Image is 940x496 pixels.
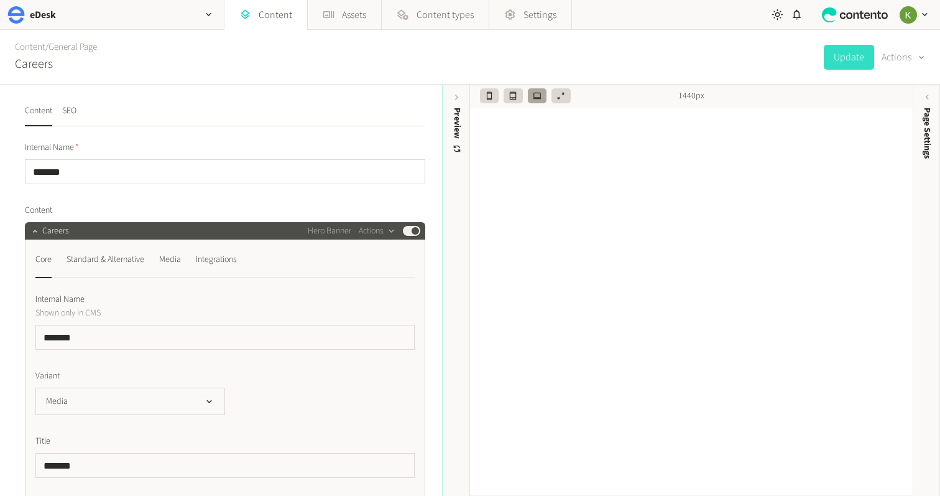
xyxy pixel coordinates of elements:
button: Media [35,388,225,415]
span: / [45,40,48,54]
span: Hero Banner [308,225,351,238]
button: Actions [882,45,925,70]
img: Keelin Terry [900,6,917,24]
span: Internal Name [25,141,79,154]
span: Settings [523,7,556,22]
span: Variant [35,370,60,383]
img: eDesk [7,6,25,24]
span: Title [35,435,50,448]
button: SEO [62,105,76,126]
div: Media [159,250,181,269]
span: Content [25,204,52,217]
p: Shown only in CMS [35,306,318,320]
span: Internal Name [35,293,85,306]
div: Standard & Alternative [67,250,144,269]
button: Actions [359,223,395,238]
div: Preview [451,108,464,154]
span: Content types [417,7,474,22]
span: 1440px [678,90,704,103]
a: Content [15,40,45,54]
span: Page Settings [921,108,934,159]
button: Content [25,105,52,126]
h2: eDesk [30,7,56,22]
h2: Careers [15,55,53,73]
a: General Page [48,40,97,54]
span: Careers [42,225,69,238]
div: Core [35,250,52,269]
div: Integrations [196,250,237,269]
button: Update [824,45,874,70]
